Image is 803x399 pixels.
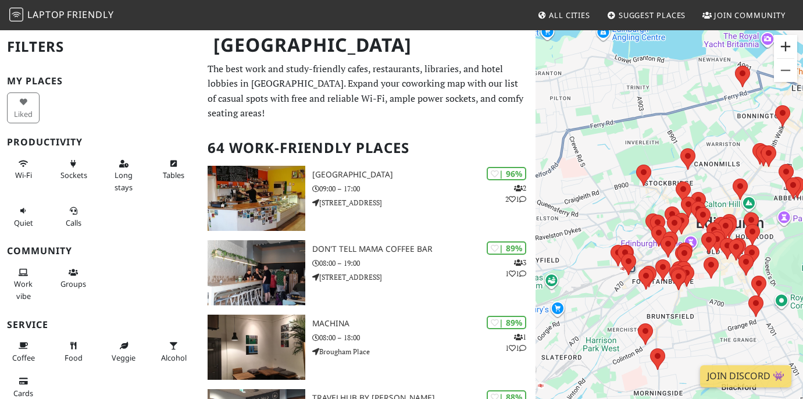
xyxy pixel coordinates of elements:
span: Suggest Places [619,10,686,20]
span: Work-friendly tables [163,170,184,180]
span: Long stays [115,170,133,192]
p: Brougham Place [312,346,536,357]
span: People working [14,279,33,301]
button: Veggie [108,336,140,367]
button: Zoom in [774,35,797,58]
span: Credit cards [13,388,33,398]
span: Power sockets [60,170,87,180]
button: Food [57,336,90,367]
button: Sockets [57,154,90,185]
h3: Community [7,245,194,256]
h3: Don't tell Mama Coffee Bar [312,244,536,254]
a: LaptopFriendly LaptopFriendly [9,5,114,26]
button: Long stays [108,154,140,197]
span: Laptop [27,8,65,21]
p: The best work and study-friendly cafes, restaurants, libraries, and hotel lobbies in [GEOGRAPHIC_... [208,62,528,121]
a: Don't tell Mama Coffee Bar | 89% 311 Don't tell Mama Coffee Bar 08:00 – 19:00 [STREET_ADDRESS] [201,240,535,305]
p: 08:00 – 18:00 [312,332,536,343]
p: 2 2 1 [505,183,526,205]
span: Join Community [714,10,786,20]
h2: 64 Work-Friendly Places [208,130,528,166]
span: Alcohol [161,352,187,363]
span: Coffee [12,352,35,363]
div: | 89% [487,316,526,329]
button: Coffee [7,336,40,367]
p: 1 1 1 [505,332,526,354]
p: 3 1 1 [505,257,526,279]
h1: [GEOGRAPHIC_DATA] [204,29,533,61]
button: Calls [57,201,90,232]
span: Video/audio calls [66,218,81,228]
span: Group tables [60,279,86,289]
h3: Service [7,319,194,330]
button: Work vibe [7,263,40,305]
span: Friendly [67,8,113,21]
p: [STREET_ADDRESS] [312,197,536,208]
a: Suggest Places [602,5,691,26]
p: 09:00 – 17:00 [312,183,536,194]
div: | 96% [487,167,526,180]
img: Don't tell Mama Coffee Bar [208,240,305,305]
button: Groups [57,263,90,294]
img: LaptopFriendly [9,8,23,22]
p: 08:00 – 19:00 [312,258,536,269]
button: Alcohol [158,336,190,367]
p: [STREET_ADDRESS] [312,272,536,283]
h3: Productivity [7,137,194,148]
div: | 89% [487,241,526,255]
a: North Fort Cafe | 96% 221 [GEOGRAPHIC_DATA] 09:00 – 17:00 [STREET_ADDRESS] [201,166,535,231]
span: All Cities [549,10,590,20]
a: All Cities [533,5,595,26]
button: Quiet [7,201,40,232]
h2: Filters [7,29,194,65]
span: Stable Wi-Fi [15,170,32,180]
span: Quiet [14,218,33,228]
button: Tables [158,154,190,185]
a: Join Community [698,5,790,26]
h3: Machina [312,319,536,329]
span: Veggie [112,352,135,363]
button: Wi-Fi [7,154,40,185]
img: North Fort Cafe [208,166,305,231]
span: Food [65,352,83,363]
a: Machina | 89% 111 Machina 08:00 – 18:00 Brougham Place [201,315,535,380]
h3: [GEOGRAPHIC_DATA] [312,170,536,180]
h3: My Places [7,76,194,87]
button: Zoom out [774,59,797,82]
img: Machina [208,315,305,380]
